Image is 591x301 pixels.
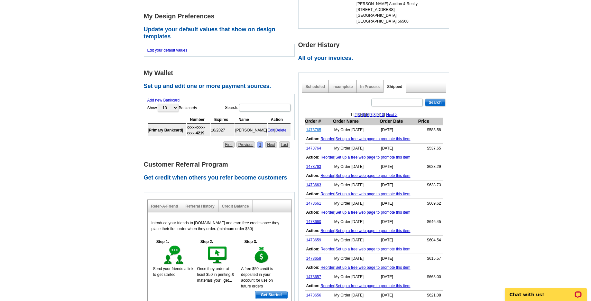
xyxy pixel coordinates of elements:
[239,104,291,112] input: Search:
[306,265,319,270] b: Action:
[236,141,255,148] a: Previous
[235,124,267,136] td: [PERSON_NAME]
[306,155,319,160] b: Action:
[144,83,298,90] h2: Set up and edit one or more payment sources.
[360,84,380,89] a: In Process
[320,228,334,233] a: Reorder
[379,236,418,245] td: [DATE]
[147,98,180,102] a: Add new Bankcard
[377,112,379,117] a: 9
[305,153,443,162] td: |
[336,284,411,288] a: Set up a free web page to promote this item
[386,112,397,117] a: Next >
[147,48,188,53] a: Edit your default values
[223,141,234,148] a: First
[255,291,288,299] a: Get Started
[305,245,443,254] td: |
[306,247,319,251] b: Action:
[333,254,379,263] td: My Order [DATE]
[379,272,418,282] td: [DATE]
[306,183,321,187] a: 1473663
[298,55,453,62] h2: All of your invoices.
[379,254,418,263] td: [DATE]
[379,199,418,208] td: [DATE]
[333,118,379,125] th: Order Name
[153,239,172,245] h5: Step 1.
[418,217,443,227] td: $646.45
[275,128,287,132] a: Delete
[158,104,178,112] select: ShowBankcards
[235,116,267,124] th: Name
[418,199,443,208] td: $669.62
[320,284,334,288] a: Reorder
[387,84,402,89] a: Shipped
[379,217,418,227] td: [DATE]
[418,236,443,245] td: $604.54
[197,267,234,283] span: Once they order at least $50 in printing & materials you'll get...
[333,180,379,190] td: My Order [DATE]
[306,128,321,132] a: 1473765
[306,146,321,150] a: 1473764
[225,103,291,112] label: Search:
[306,228,319,233] b: Action:
[320,192,334,196] a: Reorder
[147,103,197,112] label: Show Bankcards
[306,275,321,279] a: 1473657
[186,204,215,209] a: Referral History
[207,245,229,266] img: step-2.gif
[418,291,443,300] td: $621.08
[305,281,443,291] td: |
[305,208,443,217] td: |
[418,162,443,171] td: $623.29
[379,162,418,171] td: [DATE]
[374,112,376,117] a: 8
[418,125,443,135] td: $583.58
[332,84,353,89] a: Incomplete
[305,226,443,236] td: |
[306,137,319,141] b: Action:
[306,238,321,242] a: 1473659
[361,112,363,117] a: 4
[333,236,379,245] td: My Order [DATE]
[144,174,298,181] h2: Get credit when others you refer become customers
[336,137,411,141] a: Set up a free web page to promote this item
[364,112,366,117] a: 5
[268,124,291,136] td: |
[370,112,373,117] a: 7
[306,84,325,89] a: Scheduled
[320,265,334,270] a: Reorder
[336,210,411,215] a: Set up a free web page to promote this item
[306,192,319,196] b: Action:
[251,245,273,266] img: step-3.gif
[153,267,193,277] span: Send your friends a link to get started
[418,272,443,282] td: $663.00
[380,112,384,117] a: 10
[144,26,298,40] h2: Update your default values that show on design templates
[336,155,411,160] a: Set up a free web page to promote this item
[306,210,319,215] b: Action:
[333,272,379,282] td: My Order [DATE]
[336,265,411,270] a: Set up a free web page to promote this item
[148,124,186,136] td: [ ]
[379,125,418,135] td: [DATE]
[418,254,443,263] td: $615.57
[196,131,205,135] strong: 4219
[336,173,411,178] a: Set up a free web page to promote this item
[333,291,379,300] td: My Order [DATE]
[268,128,274,132] a: Edit
[144,70,298,76] h1: My Wallet
[197,239,216,245] h5: Step 2.
[306,293,321,297] a: 1473656
[211,124,235,136] td: 10/2027
[336,192,411,196] a: Set up a free web page to promote this item
[306,219,321,224] a: 1473660
[144,161,298,168] h1: Customer Referral Program
[149,128,182,132] b: Primary Bankcard
[257,141,263,148] a: 1
[333,162,379,171] td: My Order [DATE]
[306,256,321,261] a: 1473658
[152,220,288,232] p: Introduce your friends to [DOMAIN_NAME] and earn free credits once they place their first order w...
[306,173,319,178] b: Action:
